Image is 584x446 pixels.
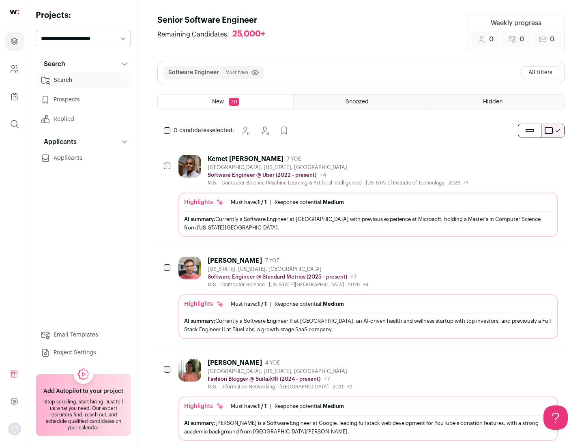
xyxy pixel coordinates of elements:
span: 4 YOE [265,360,280,366]
span: Medium [323,403,344,409]
p: Applicants [39,137,77,147]
span: 0 [520,34,524,44]
span: Medium [323,199,344,205]
span: +1 [464,180,468,185]
div: Must have: [231,403,267,410]
div: M.S. - Computer Science (Machine Learning & Artificial Intelligence) - [US_STATE] Institute of Te... [208,180,468,186]
span: 1 / 1 [258,199,267,205]
span: AI summary: [184,318,215,324]
p: Search [39,59,65,69]
p: Fashion Blogger @ Suila水啦 (2024 - present) [208,376,320,382]
a: Projects [5,32,24,51]
div: [PERSON_NAME] [208,257,262,265]
span: 7 YOE [287,156,301,162]
ul: | [231,199,344,206]
div: [GEOGRAPHIC_DATA], [US_STATE], [GEOGRAPHIC_DATA] [208,368,352,375]
img: wellfound-shorthand-0d5821cbd27db2630d0214b213865d53afaa358527fdda9d0ea32b1df1b89c2c.svg [10,10,19,14]
span: +4 [363,282,369,287]
span: 0 candidates [174,128,209,133]
span: AI summary: [184,217,215,222]
div: Response potential: [275,199,344,206]
button: Search [36,56,131,72]
div: Currently a Software Engineer at [GEOGRAPHIC_DATA] with previous experience at Microsoft, holding... [184,215,552,232]
iframe: Help Scout Beacon - Open [543,405,568,430]
span: +7 [324,376,330,382]
div: [PERSON_NAME] is a Software Engineer at Google, leading full stack web development for YouTube's ... [184,419,552,436]
img: nopic.png [8,422,21,435]
span: Must have [225,69,248,76]
div: [GEOGRAPHIC_DATA], [US_STATE], [GEOGRAPHIC_DATA] [208,164,468,171]
span: 7 YOE [265,257,279,264]
a: [PERSON_NAME] 4 YOE [GEOGRAPHIC_DATA], [US_STATE], [GEOGRAPHIC_DATA] Fashion Blogger @ Suila水啦 (2... [178,359,558,441]
span: 10 [229,98,239,106]
button: Software Engineer [168,69,219,77]
div: Stop scrolling, start hiring. Just tell us what you need. Our expert recruiters find, reach out, ... [41,399,126,431]
h2: Add Autopilot to your project [43,387,123,395]
span: +4 [320,172,326,178]
h1: Senior Software Engineer [157,15,273,26]
button: All filters [522,66,559,79]
span: 1 / 1 [258,403,267,409]
a: Replied [36,111,131,127]
a: Add Autopilot to your project Stop scrolling, start hiring. Just tell us what you need. Our exper... [36,374,131,436]
button: Snooze [237,122,253,139]
span: 1 / 1 [258,301,267,307]
div: M.S. - Information Networking - [GEOGRAPHIC_DATA] - 2021 [208,384,352,390]
span: +2 [347,384,352,389]
div: Weekly progress [491,18,541,28]
span: +7 [350,274,357,280]
div: Currently a Software Engineer II at [GEOGRAPHIC_DATA], an AI-driven health and wellness startup w... [184,317,552,334]
span: selected: [174,127,234,135]
span: 0 [489,34,494,44]
span: Remaining Candidates: [157,30,229,39]
span: AI summary: [184,420,215,426]
a: Hidden [429,94,564,109]
ul: | [231,403,344,410]
div: Response potential: [275,301,344,307]
a: Prospects [36,92,131,108]
p: Software Engineer @ Standard Metrics (2025 - present) [208,274,347,280]
a: Search [36,72,131,88]
span: New [212,99,224,105]
button: Add to Prospects [276,122,292,139]
div: Must have: [231,301,267,307]
a: [PERSON_NAME] 7 YOE [US_STATE], [US_STATE], [GEOGRAPHIC_DATA] Software Engineer @ Standard Metric... [178,257,558,339]
span: Hidden [483,99,502,105]
button: Hide [257,122,273,139]
div: Highlights [184,402,224,410]
div: Highlights [184,300,224,308]
div: M.S. - Computer Science - [US_STATE][GEOGRAPHIC_DATA] - 2026 [208,281,369,288]
img: ebffc8b94a612106133ad1a79c5dcc917f1f343d62299c503ebb759c428adb03.jpg [178,359,201,382]
a: Project Settings [36,345,131,361]
div: Response potential: [275,403,344,410]
a: Snoozed [294,94,429,109]
a: Company and ATS Settings [5,59,24,79]
p: Software Engineer @ Uber (2022 - present) [208,172,316,178]
a: Company Lists [5,87,24,106]
img: 927442a7649886f10e33b6150e11c56b26abb7af887a5a1dd4d66526963a6550.jpg [178,155,201,178]
img: 92c6d1596c26b24a11d48d3f64f639effaf6bd365bf059bea4cfc008ddd4fb99.jpg [178,257,201,279]
a: Kemet [PERSON_NAME] 7 YOE [GEOGRAPHIC_DATA], [US_STATE], [GEOGRAPHIC_DATA] Software Engineer @ Ub... [178,155,558,237]
div: [US_STATE], [US_STATE], [GEOGRAPHIC_DATA] [208,266,369,272]
span: Snoozed [346,99,369,105]
button: Applicants [36,134,131,150]
div: 25,000+ [232,29,265,39]
div: [PERSON_NAME] [208,359,262,367]
a: Applicants [36,150,131,166]
a: Email Templates [36,327,131,343]
span: Medium [323,301,344,307]
div: Kemet [PERSON_NAME] [208,155,283,163]
div: Highlights [184,198,224,206]
ul: | [231,301,344,307]
button: Open dropdown [8,422,21,435]
span: 0 [550,34,554,44]
h2: Projects: [36,10,131,21]
div: Must have: [231,199,267,206]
